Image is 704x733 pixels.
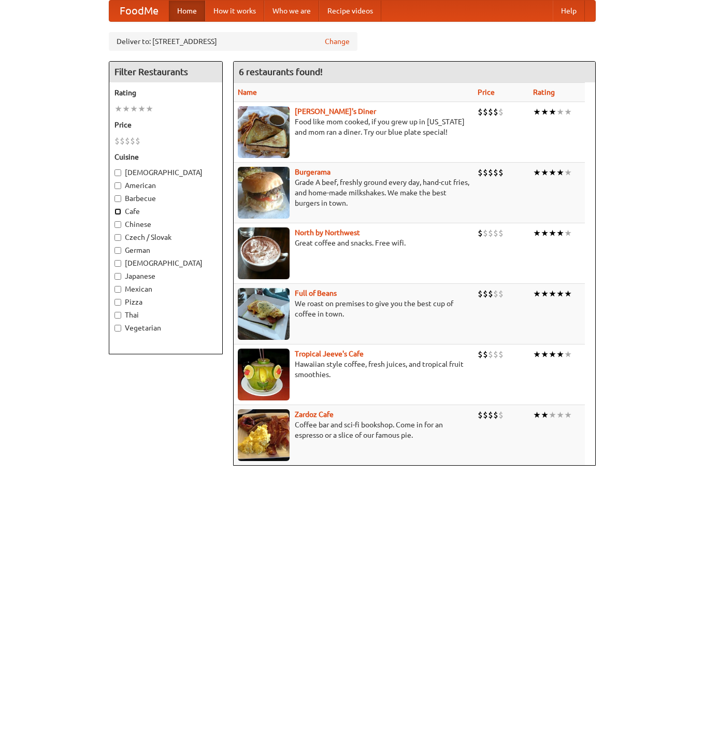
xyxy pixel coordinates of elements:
[122,103,130,114] li: ★
[478,409,483,421] li: $
[498,349,504,360] li: $
[238,88,257,96] a: Name
[556,409,564,421] li: ★
[556,349,564,360] li: ★
[114,167,217,178] label: [DEMOGRAPHIC_DATA]
[325,36,350,47] a: Change
[549,349,556,360] li: ★
[114,195,121,202] input: Barbecue
[564,288,572,299] li: ★
[478,106,483,118] li: $
[541,349,549,360] li: ★
[541,167,549,178] li: ★
[533,88,555,96] a: Rating
[109,1,169,21] a: FoodMe
[483,106,488,118] li: $
[238,227,290,279] img: north.jpg
[483,167,488,178] li: $
[295,228,360,237] a: North by Northwest
[114,286,121,293] input: Mexican
[295,107,376,116] a: [PERSON_NAME]'s Diner
[114,245,217,255] label: German
[114,206,217,217] label: Cafe
[114,258,217,268] label: [DEMOGRAPHIC_DATA]
[564,227,572,239] li: ★
[295,168,331,176] a: Burgerama
[483,227,488,239] li: $
[169,1,205,21] a: Home
[114,88,217,98] h5: Rating
[498,227,504,239] li: $
[498,409,504,421] li: $
[493,167,498,178] li: $
[478,349,483,360] li: $
[114,193,217,204] label: Barbecue
[238,117,469,137] p: Food like mom cooked, if you grew up in [US_STATE] and mom ran a diner. Try our blue plate special!
[295,289,337,297] a: Full of Beans
[488,288,493,299] li: $
[238,409,290,461] img: zardoz.jpg
[478,88,495,96] a: Price
[564,167,572,178] li: ★
[478,288,483,299] li: $
[114,273,121,280] input: Japanese
[319,1,381,21] a: Recipe videos
[478,227,483,239] li: $
[533,288,541,299] li: ★
[295,350,364,358] a: Tropical Jeeve's Cafe
[109,32,357,51] div: Deliver to: [STREET_ADDRESS]
[238,359,469,380] p: Hawaiian style coffee, fresh juices, and tropical fruit smoothies.
[114,221,121,228] input: Chinese
[114,180,217,191] label: American
[238,167,290,219] img: burgerama.jpg
[238,238,469,248] p: Great coffee and snacks. Free wifi.
[541,227,549,239] li: ★
[114,135,120,147] li: $
[114,260,121,267] input: [DEMOGRAPHIC_DATA]
[488,106,493,118] li: $
[130,103,138,114] li: ★
[564,106,572,118] li: ★
[295,410,334,419] a: Zardoz Cafe
[114,325,121,332] input: Vegetarian
[478,167,483,178] li: $
[264,1,319,21] a: Who we are
[114,297,217,307] label: Pizza
[114,103,122,114] li: ★
[114,310,217,320] label: Thai
[541,288,549,299] li: ★
[114,208,121,215] input: Cafe
[498,167,504,178] li: $
[135,135,140,147] li: $
[238,298,469,319] p: We roast on premises to give you the best cup of coffee in town.
[238,349,290,400] img: jeeves.jpg
[541,409,549,421] li: ★
[498,106,504,118] li: $
[549,288,556,299] li: ★
[238,177,469,208] p: Grade A beef, freshly ground every day, hand-cut fries, and home-made milkshakes. We make the bes...
[114,232,217,242] label: Czech / Slovak
[488,227,493,239] li: $
[138,103,146,114] li: ★
[498,288,504,299] li: $
[493,106,498,118] li: $
[205,1,264,21] a: How it works
[549,409,556,421] li: ★
[114,284,217,294] label: Mexican
[238,106,290,158] img: sallys.jpg
[556,106,564,118] li: ★
[120,135,125,147] li: $
[553,1,585,21] a: Help
[114,234,121,241] input: Czech / Slovak
[533,227,541,239] li: ★
[114,120,217,130] h5: Price
[146,103,153,114] li: ★
[564,349,572,360] li: ★
[556,227,564,239] li: ★
[125,135,130,147] li: $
